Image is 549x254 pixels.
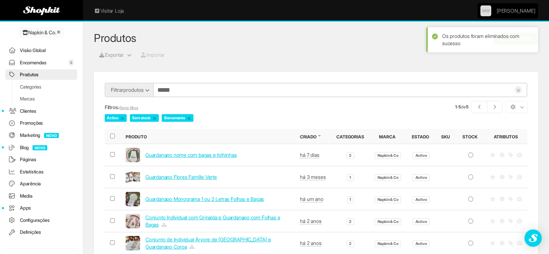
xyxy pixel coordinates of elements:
[467,197,474,202] i: Stock inactivo
[517,175,522,180] i: Revenda / B2B
[5,106,77,116] a: Clientes
[5,69,77,80] a: Produtos
[490,219,496,224] i: Destaque
[5,167,77,177] a: Estatísticas
[5,130,77,141] a: MarketingNOVO
[69,59,74,66] span: 0
[300,174,326,180] abbr: 21 jun 2025 às 21:22
[347,218,354,225] span: 2
[152,115,157,121] a: ×
[500,197,505,202] i: Novidade
[509,175,513,180] i: Promoção
[105,114,127,121] span: Activo
[375,174,401,181] span: Napkin & Co
[130,114,159,121] span: Sem stock
[5,154,77,165] a: Páginas
[509,219,513,224] i: Promoção
[126,236,140,250] img: 4ba75d2-152330-img_6228-002.JPG
[5,215,77,225] a: Configurações
[347,196,353,203] span: 1
[517,241,522,246] i: Revenda / B2B
[32,145,47,150] span: NOVO
[5,142,77,153] a: BlogNOVO
[123,87,144,93] span: produtos
[509,241,513,246] i: Promoção
[5,227,77,237] a: Definições
[145,152,237,158] a: Guardanapo nome com bagas e folhinhas
[5,203,77,213] a: Apps
[300,196,323,202] abbr: 20 ago 2024 às 12:12
[480,5,491,16] a: MW
[105,83,153,97] button: Filtrarprodutos
[490,241,496,246] i: Destaque
[517,197,522,202] i: Revenda / B2B
[458,104,461,109] strong: 5
[455,104,469,110] small: - de
[412,134,431,140] button: Estado
[375,218,401,225] span: Napkin & Co
[462,134,479,140] button: Stock
[500,175,505,180] i: Novidade
[23,7,60,15] img: Shopkit
[455,104,457,109] strong: 1
[187,115,191,121] a: ×
[467,175,474,180] i: Stock inactivo
[94,31,136,44] a: Produtos
[126,192,140,206] img: 96bf9b7-121108-img_5295-002.JPG
[19,27,64,38] a: Napkin & Co. ®
[94,49,124,61] button: Exportar
[515,86,522,94] a: ×
[126,148,140,162] img: 419a38b-152238-img_5266-002.JPG
[517,152,522,158] i: Revenda / B2B
[94,7,124,14] a: Visitar Loja
[524,229,542,247] div: Open Intercom Messenger
[347,174,353,181] span: 1
[375,240,401,247] span: Napkin & Co
[5,82,77,92] a: Categorias
[490,197,496,202] i: Destaque
[442,33,519,46] span: Os produtos foram eliminados com sucesso
[5,57,77,68] a: Encomendas0
[467,219,474,224] i: Stock inactivo
[375,152,401,159] span: Napkin & Co
[140,51,165,59] a: Importar
[500,241,505,246] i: Novidade
[467,241,474,246] i: Stock inactivo
[331,129,369,144] th: Categorias
[413,218,429,225] span: Activo
[126,134,148,140] button: Produto
[300,134,318,140] button: Criado
[300,218,321,224] abbr: 20 out 2023 às 08:45
[118,106,138,110] small: •
[413,240,429,247] span: Activo
[145,214,280,228] a: Conjunto Individual com Grinalda e Guardanapo com Folhas e Bagas
[413,196,429,203] span: Activo
[466,104,469,109] strong: 5
[347,152,354,159] span: 2
[5,94,77,104] a: Marcas
[413,152,429,159] span: Activo
[413,174,429,181] span: Activo
[5,45,77,56] a: Visão Global
[105,104,347,110] h5: Filtros
[145,236,271,250] a: Conjunto de Individual Árvore de [GEOGRAPHIC_DATA] e Guardanapo Coroa
[375,196,401,203] span: Napkin & Co
[126,170,140,184] img: c4cc4d3-212057-servico-famille-verte_02.jpg
[189,245,194,249] i: Produto tem variantes
[162,223,166,227] i: Produto tem variantes
[467,152,474,158] i: Stock inactivo
[509,197,513,202] i: Promoção
[509,152,513,158] i: Promoção
[126,214,140,228] img: 0b8c7a1-151932-img_3489-001.JPG
[120,115,125,121] a: ×
[162,114,193,121] span: Brevemente
[490,152,496,158] i: Destaque
[379,134,397,140] button: Marca
[517,219,522,224] i: Revenda / B2B
[484,129,527,144] th: Atributos
[490,175,496,180] i: Destaque
[441,134,452,140] button: SKU
[347,240,354,247] span: 2
[5,178,77,189] a: Aparência
[500,219,505,224] i: Novidade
